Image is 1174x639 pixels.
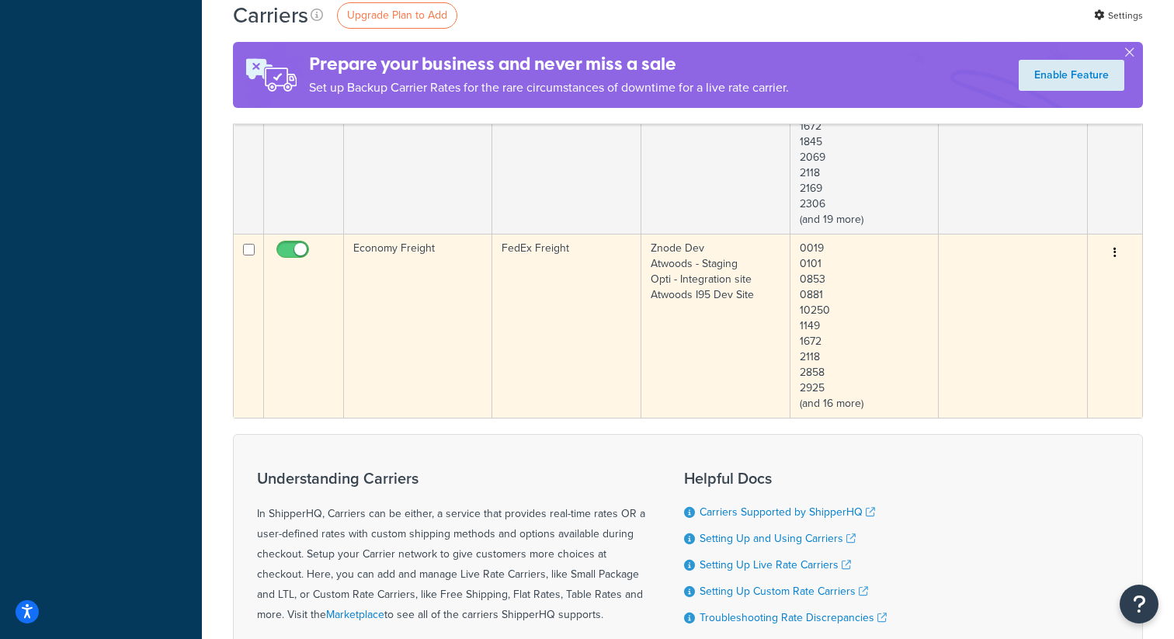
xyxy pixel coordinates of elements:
[492,234,641,418] td: FedEx Freight
[1094,5,1143,26] a: Settings
[1019,60,1124,91] a: Enable Feature
[257,470,645,625] div: In ShipperHQ, Carriers can be either, a service that provides real-time rates OR a user-defined r...
[790,234,940,418] td: 0019 0101 0853 0881 10250 1149 1672 2118 2858 2925 (and 16 more)
[492,50,641,234] td: FedEx®
[790,50,940,234] td: 0101 0853 1007 10250 1672 1845 2069 2118 2169 2306 (and 19 more)
[257,470,645,487] h3: Understanding Carriers
[700,557,851,573] a: Setting Up Live Rate Carriers
[684,470,887,487] h3: Helpful Docs
[700,530,856,547] a: Setting Up and Using Carriers
[700,583,868,599] a: Setting Up Custom Rate Carriers
[309,51,789,77] h4: Prepare your business and never miss a sale
[344,50,492,234] td: FedEx Ground
[641,50,790,234] td: Znode Dev Atwoods - Staging Opti - Integration site Atwoods I95 Dev Site
[337,2,457,29] a: Upgrade Plan to Add
[233,42,309,108] img: ad-rules-rateshop-fe6ec290ccb7230408bd80ed9643f0289d75e0ffd9eb532fc0e269fcd187b520.png
[347,7,447,23] span: Upgrade Plan to Add
[309,77,789,99] p: Set up Backup Carrier Rates for the rare circumstances of downtime for a live rate carrier.
[641,234,790,418] td: Znode Dev Atwoods - Staging Opti - Integration site Atwoods I95 Dev Site
[326,606,384,623] a: Marketplace
[700,504,875,520] a: Carriers Supported by ShipperHQ
[1120,585,1158,623] button: Open Resource Center
[344,234,492,418] td: Economy Freight
[700,609,887,626] a: Troubleshooting Rate Discrepancies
